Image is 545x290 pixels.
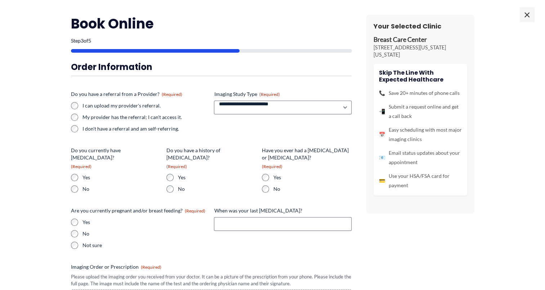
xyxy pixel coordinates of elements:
[374,36,467,44] p: Breast Care Center
[379,88,385,98] span: 📞
[82,242,209,249] label: Not sure
[178,185,256,193] label: No
[162,92,182,97] span: (Required)
[82,219,209,226] label: Yes
[379,171,462,190] li: Use your HSA/FSA card for payment
[379,176,385,185] span: 💳
[379,69,462,83] h4: Skip the line with Expected Healthcare
[71,273,352,287] div: Please upload the imaging order you received from your doctor. It can be a picture of the prescri...
[379,148,462,167] li: Email status updates about your appointment
[82,125,209,132] label: I don't have a referral and am self-referring.
[379,107,385,116] span: 📲
[71,164,91,169] span: (Required)
[141,264,161,270] span: (Required)
[273,185,352,193] label: No
[178,174,256,181] label: Yes
[71,38,352,43] p: Step of
[71,263,352,271] label: Imaging Order or Prescription
[379,130,385,139] span: 📅
[71,61,352,72] h3: Order Information
[166,164,187,169] span: (Required)
[71,91,182,98] legend: Do you have a referral from a Provider?
[82,174,161,181] label: Yes
[379,88,462,98] li: Save 20+ minutes of phone calls
[82,114,209,121] label: My provider has the referral; I can't access it.
[379,153,385,162] span: 📧
[214,207,352,214] label: When was your last [MEDICAL_DATA]?
[520,7,534,22] span: ×
[273,174,352,181] label: Yes
[374,44,467,58] p: [STREET_ADDRESS][US_STATE][US_STATE]
[185,208,205,214] span: (Required)
[71,207,205,214] legend: Are you currently pregnant and/or breast feeding?
[262,164,282,169] span: (Required)
[82,102,209,109] label: I can upload my provider's referral.
[259,92,280,97] span: (Required)
[82,230,209,237] label: No
[374,22,467,30] h3: Your Selected Clinic
[71,147,161,170] legend: Do you currently have [MEDICAL_DATA]?
[81,38,84,44] span: 3
[379,125,462,144] li: Easy scheduling with most major imaging clinics
[71,15,352,32] h2: Book Online
[166,147,256,170] legend: Do you have a history of [MEDICAL_DATA]?
[214,91,352,98] label: Imaging Study Type
[82,185,161,193] label: No
[88,38,91,44] span: 5
[379,102,462,121] li: Submit a request online and get a call back
[262,147,352,170] legend: Have you ever had a [MEDICAL_DATA] or [MEDICAL_DATA]?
